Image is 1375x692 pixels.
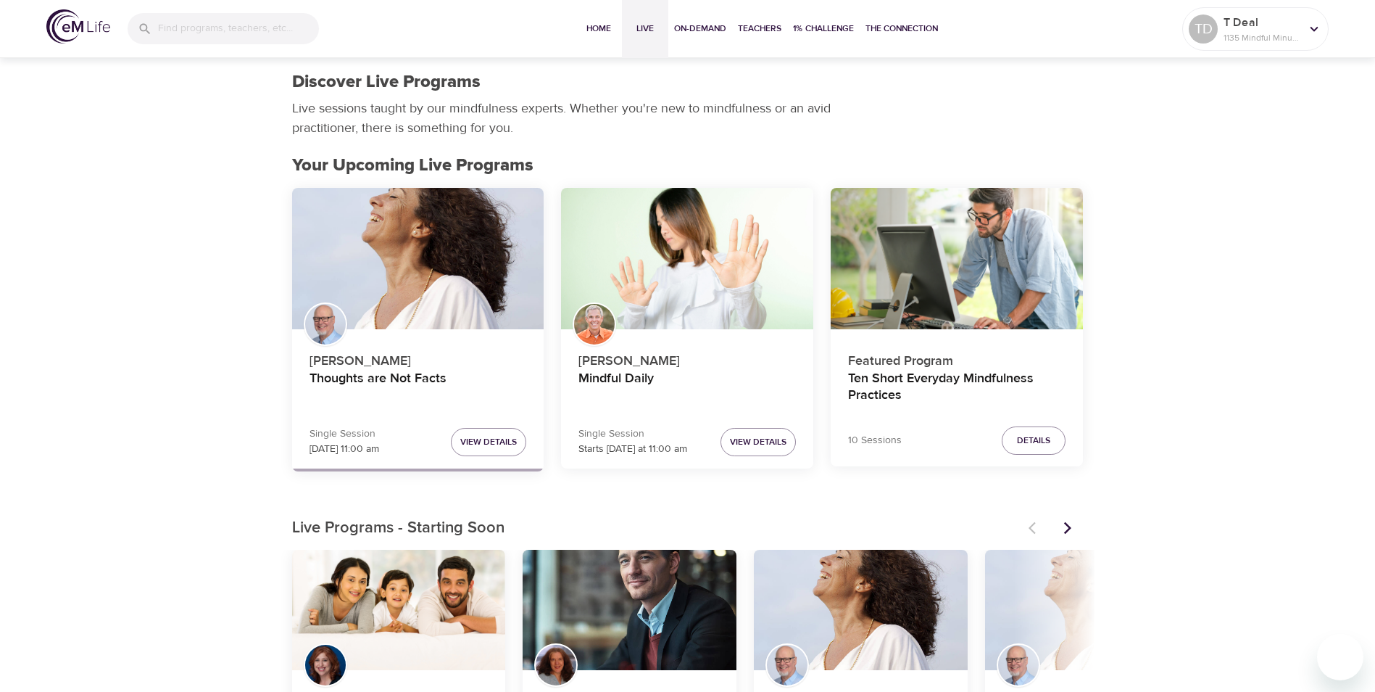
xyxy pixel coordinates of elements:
span: Details [1017,433,1050,448]
span: Home [581,21,616,36]
button: Next items [1052,512,1084,544]
p: Live sessions taught by our mindfulness experts. Whether you're new to mindfulness or an avid pra... [292,99,836,138]
button: Thoughts are Not Facts [292,188,544,330]
p: Live Programs - Starting Soon [292,516,1020,540]
button: Details [1002,427,1065,455]
span: View Details [730,434,786,450]
p: [PERSON_NAME] [310,345,527,371]
button: Thoughts are Not Facts [985,550,1199,670]
div: TD [1189,15,1218,44]
img: logo [46,9,110,44]
p: Featured Program [848,345,1065,371]
p: Starts [DATE] at 11:00 am [578,442,687,457]
button: View Details [720,428,796,456]
button: Mindful Daily [561,188,813,330]
button: Mindfulness-Based Cognitive Training (MBCT) [292,550,506,670]
button: QuitSmart ™ Mindfully [523,550,736,670]
input: Find programs, teachers, etc... [158,13,319,44]
h2: Your Upcoming Live Programs [292,155,1084,176]
p: [DATE] 11:00 am [310,442,379,457]
p: Single Session [310,427,379,442]
p: 1135 Mindful Minutes [1224,31,1300,44]
h4: Mindful Daily [578,371,796,405]
h1: Discover Live Programs [292,72,481,93]
button: View Details [451,428,526,456]
span: View Details [460,434,517,450]
p: [PERSON_NAME] [578,345,796,371]
button: Thoughts are Not Facts [754,550,968,670]
p: Single Session [578,427,687,442]
h4: Thoughts are Not Facts [310,371,527,405]
p: 10 Sessions [848,433,902,448]
span: On-Demand [674,21,726,36]
span: Teachers [738,21,781,36]
span: 1% Challenge [793,21,854,36]
span: Live [628,21,662,36]
iframe: Button to launch messaging window [1317,634,1363,680]
p: T Deal [1224,14,1300,31]
h4: Ten Short Everyday Mindfulness Practices [848,371,1065,405]
button: Ten Short Everyday Mindfulness Practices [831,188,1083,330]
span: The Connection [865,21,938,36]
